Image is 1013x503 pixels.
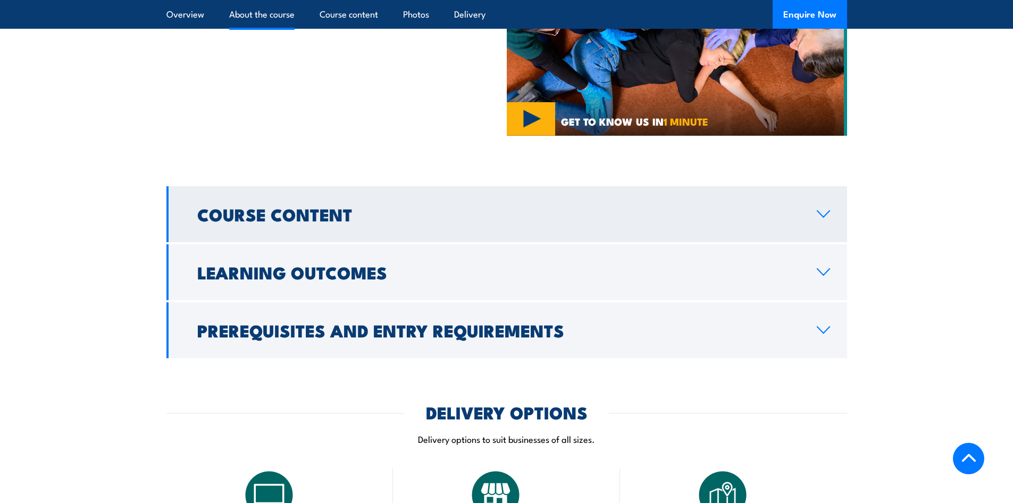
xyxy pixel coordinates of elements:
h2: Course Content [197,207,800,221]
h2: Learning Outcomes [197,265,800,279]
p: Delivery options to suit businesses of all sizes. [166,433,847,445]
h2: Prerequisites and Entry Requirements [197,323,800,337]
h2: DELIVERY OPTIONS [426,405,588,419]
strong: 1 MINUTE [664,113,708,129]
a: Course Content [166,186,847,242]
a: Learning Outcomes [166,244,847,300]
span: GET TO KNOW US IN [561,117,708,126]
a: Prerequisites and Entry Requirements [166,302,847,358]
